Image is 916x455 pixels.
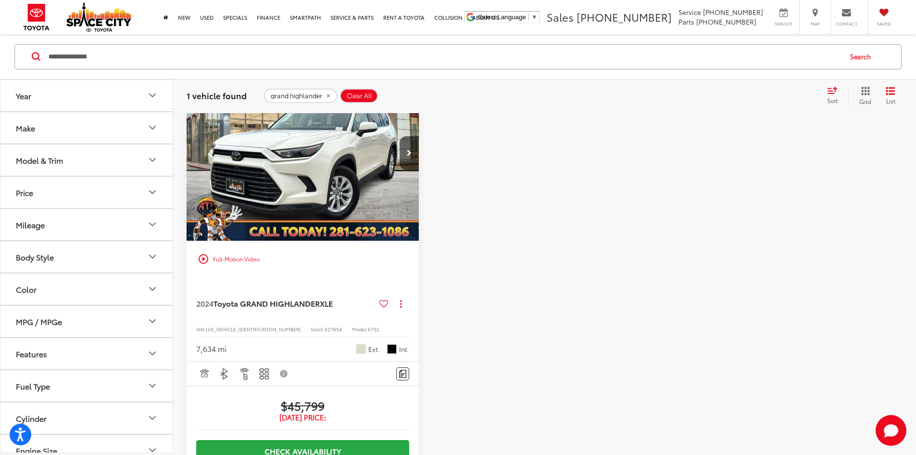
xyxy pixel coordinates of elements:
div: 7,634 mi [196,343,226,354]
button: View Disclaimer [276,364,292,384]
img: Space City Toyota [66,2,131,32]
button: PricePrice [0,176,174,208]
div: Cylinder [16,413,47,422]
img: Bluetooth® [218,368,230,380]
span: XLE [320,298,333,309]
button: Select sort value [822,86,848,105]
a: 2024Toyota GRAND HIGHLANDERXLE [196,298,376,309]
img: Comments [399,370,407,378]
button: remove grand%20highlander [264,88,337,103]
span: Select Language [478,13,526,21]
span: Contact [836,21,857,27]
div: Make [147,122,158,133]
span: Model: [352,325,368,333]
button: CylinderCylinder [0,402,174,433]
span: [DATE] Price: [196,413,409,422]
div: Make [16,123,35,132]
a: 2024 Toyota GRAND HIGHLANDER 2WD XLE FWD2024 Toyota GRAND HIGHLANDER 2WD XLE FWD2024 Toyota GRAND... [186,66,420,241]
button: Grid View [848,86,878,105]
span: Service [678,7,701,17]
div: Color [16,284,37,293]
span: Black [387,344,397,354]
span: Coastal Cream [356,344,366,354]
div: Body Style [16,252,54,261]
div: Price [147,186,158,198]
span: [PHONE_NUMBER] [577,9,672,25]
span: 1 vehicle found [187,89,247,101]
span: [PHONE_NUMBER] [696,17,756,26]
input: Search by Make, Model, or Keyword [48,45,841,68]
button: ColorColor [0,273,174,304]
span: Stock: [311,325,325,333]
button: Comments [396,367,409,380]
span: Saved [873,21,894,27]
div: MPG / MPGe [16,316,62,325]
div: Model & Trim [16,155,63,164]
span: Parts [678,17,694,26]
button: Clear All [340,88,378,103]
div: Mileage [16,220,45,229]
button: Body StyleBody Style [0,241,174,272]
button: Next image [400,136,419,170]
button: Search [841,44,885,68]
span: Clear All [347,91,372,99]
div: Body Style [147,251,158,262]
button: List View [878,86,903,105]
button: FeaturesFeatures [0,338,174,369]
button: Actions [392,295,409,312]
button: MPG / MPGeMPG / MPGe [0,305,174,337]
button: YearYear [0,79,174,111]
span: grand highlander [271,91,322,99]
span: 6702 [368,325,379,333]
div: Engine Size [16,445,57,455]
div: Year [147,90,158,101]
span: Map [804,21,826,27]
button: MakeMake [0,112,174,143]
div: 2024 Toyota GRAND HIGHLANDER XLE 0 [186,66,420,241]
span: VIN: [196,325,206,333]
svg: Start Chat [876,415,906,446]
img: 2024 Toyota GRAND HIGHLANDER 2WD XLE FWD [186,66,420,242]
div: Mileage [147,219,158,230]
span: $45,799 [196,398,409,413]
a: Select Language​ [478,13,538,21]
div: Fuel Type [16,381,50,390]
div: Model & Trim [147,154,158,166]
div: Price [16,187,33,196]
div: Year [16,91,31,100]
img: 3rd Row Seating [258,368,270,380]
span: ▼ [531,13,538,21]
div: Cylinder [147,412,158,424]
span: 52765A [325,325,342,333]
button: Toggle Chat Window [876,415,906,446]
span: dropdown dots [400,300,402,308]
div: Features [147,348,158,359]
div: Features [16,349,47,358]
div: Color [147,283,158,295]
button: MileageMileage [0,208,174,240]
div: Fuel Type [147,380,158,391]
span: Toyota GRAND HIGHLANDER [213,298,320,309]
span: 2024 [196,298,213,309]
span: Ext. [368,345,380,354]
button: Fuel TypeFuel Type [0,370,174,401]
span: Service [773,21,794,27]
span: Sales [547,9,574,25]
span: [US_VEHICLE_IDENTIFICATION_NUMBER] [206,325,301,333]
span: [PHONE_NUMBER] [703,7,763,17]
span: Int. [399,345,409,354]
span: Grid [859,97,871,105]
img: Adaptive Cruise Control [198,368,210,380]
img: Remote Start [238,368,251,380]
span: Sort [827,96,838,104]
span: List [886,96,895,104]
div: MPG / MPGe [147,315,158,327]
button: Model & TrimModel & Trim [0,144,174,175]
